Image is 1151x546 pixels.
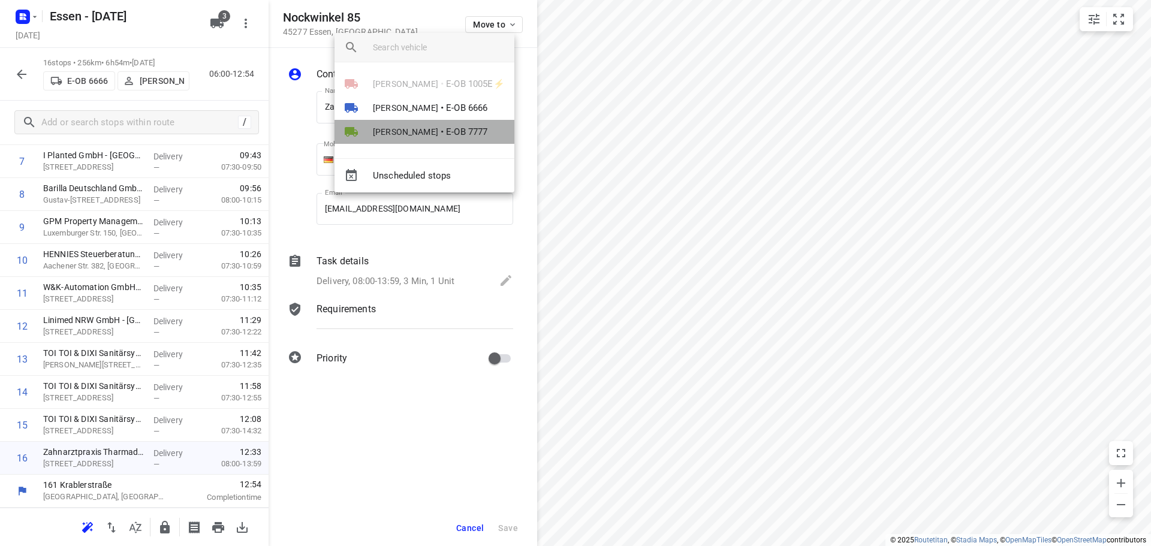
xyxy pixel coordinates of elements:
span: E-OB 7777 [446,125,487,139]
div: Search [335,33,373,62]
span: E-OB 6666 [446,101,487,115]
div: Unscheduled stops [335,164,514,188]
input: search vehicle [373,38,505,56]
span: Unscheduled stops [373,169,505,183]
span: • [441,101,444,115]
span: • [441,125,444,139]
span: [PERSON_NAME] [373,126,438,138]
span: [PERSON_NAME] [373,102,438,114]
